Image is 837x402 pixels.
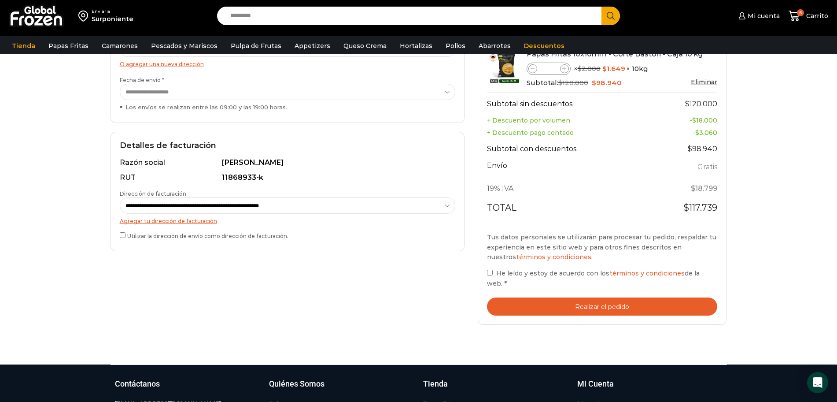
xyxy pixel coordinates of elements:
span: $ [685,100,690,108]
span: $ [592,78,596,87]
label: Gratis [697,161,717,174]
th: Total [487,199,653,222]
th: 19% IVA [487,179,653,199]
bdi: 98.940 [688,145,717,153]
a: Pulpa de Frutas [226,37,286,54]
th: + Descuento pago contado [487,127,653,139]
label: Utilizar la dirección de envío como dirección de facturación. [120,231,455,240]
a: Descuentos [520,37,569,54]
div: Subtotal: [527,78,718,88]
div: [PERSON_NAME] [222,158,450,168]
a: Contáctanos [115,378,260,398]
a: Papas Fritas 10x10mm - Corte Bastón - Caja 10 kg [527,50,703,58]
a: Papas Fritas [44,37,93,54]
span: Mi cuenta [745,11,780,20]
a: Agregar tu dirección de facturación [120,218,217,224]
img: address-field-icon.svg [78,8,92,23]
h3: Mi Cuenta [577,378,614,390]
a: Mi cuenta [736,7,779,25]
h3: Contáctanos [115,378,160,390]
bdi: 2.000 [578,64,601,73]
button: Realizar el pedido [487,298,718,316]
span: 18.799 [691,184,717,193]
a: Camarones [97,37,142,54]
a: Tienda [7,37,40,54]
span: $ [691,184,695,193]
th: Subtotal sin descuentos [487,93,653,114]
a: Tienda [423,378,568,398]
label: Fecha de envío * [120,76,455,112]
span: 6 [797,9,804,16]
label: Dirección de facturación [120,190,455,214]
h3: Quiénes Somos [269,378,324,390]
a: Mi Cuenta [577,378,723,398]
bdi: 1.649 [602,64,625,73]
div: RUT [120,173,221,183]
th: Envío [487,159,653,179]
a: 6 Carrito [789,6,828,26]
div: Open Intercom Messenger [807,372,828,393]
td: - [653,127,718,139]
a: Queso Crema [339,37,391,54]
a: términos y condiciones [516,253,591,261]
bdi: 18.000 [692,116,717,124]
p: Tus datos personales se utilizarán para procesar tu pedido, respaldar tu experiencia en este siti... [487,232,718,262]
span: $ [558,78,562,87]
div: Razón social [120,158,221,168]
div: 11868933-k [222,173,450,183]
span: $ [692,116,696,124]
bdi: 3.060 [695,129,717,137]
th: + Descuento por volumen [487,114,653,127]
a: Pollos [441,37,470,54]
select: Dirección de facturación [120,197,455,214]
abbr: requerido [504,279,507,287]
h2: Detalles de facturación [120,141,455,151]
span: $ [578,64,582,73]
span: $ [695,129,699,137]
a: Eliminar [691,78,717,86]
bdi: 98.940 [592,78,622,87]
h3: Tienda [423,378,448,390]
div: × × 10kg [527,63,718,75]
input: Product quantity [537,63,560,74]
bdi: 117.739 [683,202,717,213]
th: Subtotal con descuentos [487,139,653,159]
div: Enviar a [92,8,133,15]
span: Carrito [804,11,828,20]
a: Quiénes Somos [269,378,414,398]
input: He leído y estoy de acuerdo con lostérminos y condicionesde la web. * [487,270,493,275]
input: Utilizar la dirección de envío como dirección de facturación. [120,232,125,238]
a: Hortalizas [395,37,437,54]
a: Abarrotes [474,37,515,54]
span: $ [688,145,692,153]
td: - [653,114,718,127]
a: Appetizers [290,37,335,54]
span: $ [602,64,607,73]
div: Los envíos se realizan entre las 09:00 y las 19:00 horas. [120,103,455,112]
bdi: 120.000 [558,78,588,87]
a: Pescados y Mariscos [147,37,222,54]
a: O agregar una nueva dirección [120,61,204,67]
span: $ [683,202,689,213]
bdi: 120.000 [685,100,717,108]
a: términos y condiciones [609,269,685,277]
div: Surponiente [92,15,133,23]
span: He leído y estoy de acuerdo con los de la web. [487,269,700,287]
button: Search button [601,7,620,25]
select: Fecha de envío * Los envíos se realizan entre las 09:00 y las 19:00 horas. [120,84,455,100]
